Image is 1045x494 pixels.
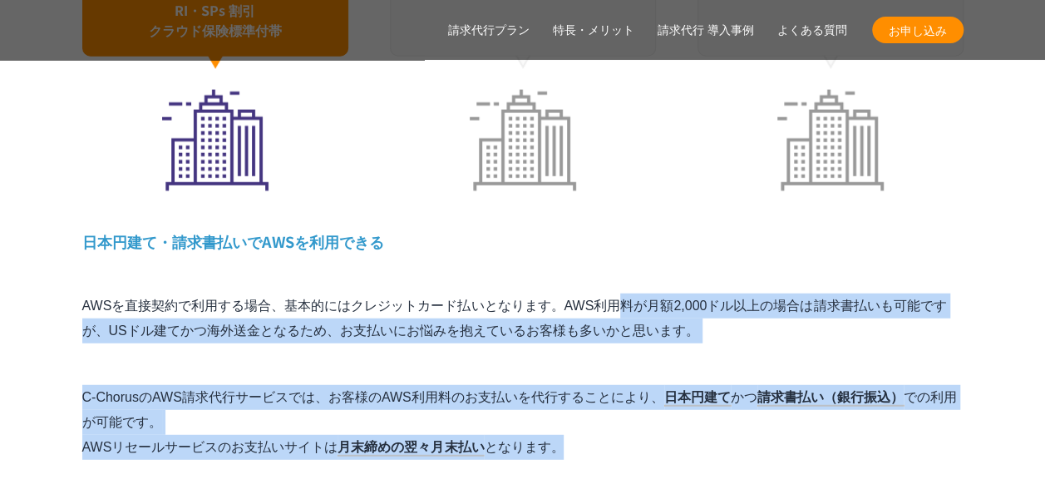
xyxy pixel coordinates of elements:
[777,22,847,39] a: よくある質問
[82,231,964,252] h4: 日本円建て・請求書払いでAWSを利用できる
[82,385,964,460] p: C-ChorusのAWS請求代行サービスでは、お客様のAWS利用料のお支払いを代行することにより、 かつ での利用が可能です。 AWSリセールサービスのお支払いサイトは となります。
[82,294,964,343] p: AWSを直接契約で利用する場合、基本的にはクレジットカード払いとなります。AWS利用料が月額2,000ドル以上の場合は請求書払いも可能ですが、USドル建てかつ海外送金となるため、お支払いにお悩み...
[553,22,634,39] a: 特長・メリット
[448,22,530,39] a: 請求代行プラン
[664,390,731,407] mark: 日本円建て
[757,390,904,407] mark: 請求書払い（銀行振込）
[338,440,484,457] mark: 月末締めの翌々月末払い
[658,22,754,39] a: 請求代行 導入事例
[872,22,964,39] span: お申し込み
[872,17,964,43] a: お申し込み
